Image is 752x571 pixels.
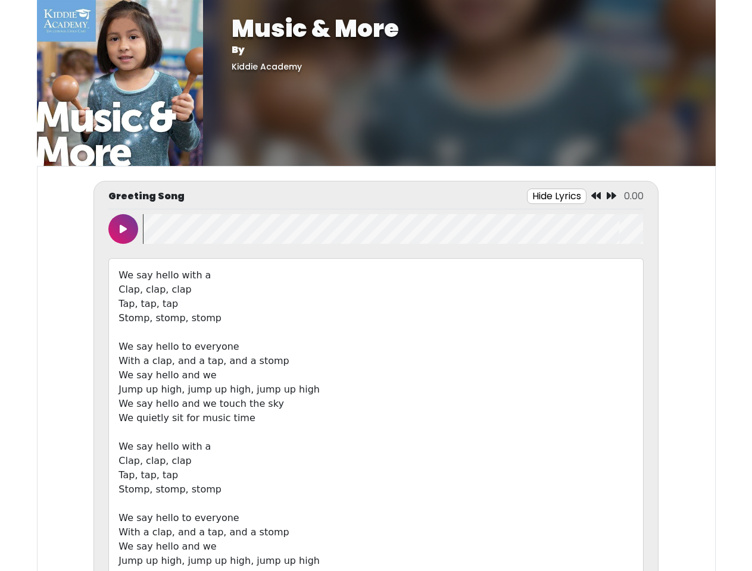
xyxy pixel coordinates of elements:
[232,14,687,43] h1: Music & More
[232,43,687,57] p: By
[624,189,644,203] span: 0.00
[108,189,185,203] p: Greeting Song
[232,62,687,72] h5: Kiddie Academy
[527,189,586,204] button: Hide Lyrics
